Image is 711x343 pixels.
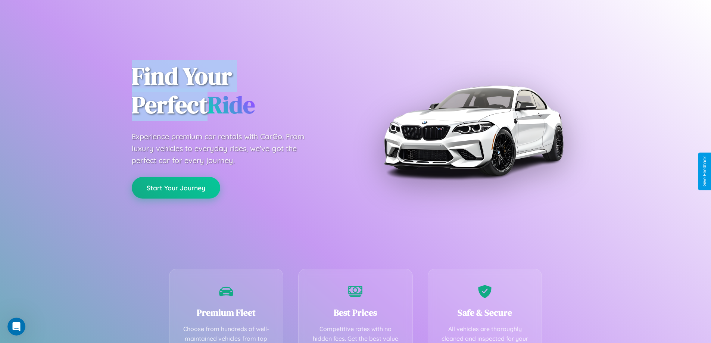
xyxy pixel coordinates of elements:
img: Premium BMW car rental vehicle [380,37,567,224]
h3: Premium Fleet [181,306,272,319]
h1: Find Your Perfect [132,62,344,119]
div: Give Feedback [702,156,707,187]
span: Ride [208,88,255,121]
iframe: Intercom live chat [7,318,25,336]
button: Start Your Journey [132,177,220,199]
h3: Safe & Secure [439,306,531,319]
p: Experience premium car rentals with CarGo. From luxury vehicles to everyday rides, we've got the ... [132,131,318,166]
h3: Best Prices [310,306,401,319]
